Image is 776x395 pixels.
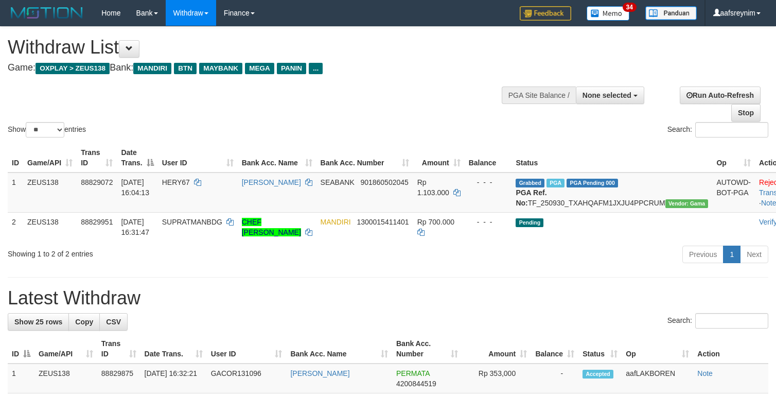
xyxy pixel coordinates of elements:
td: 1 [8,364,34,393]
th: Trans ID: activate to sort column ascending [97,334,140,364]
span: MEGA [245,63,274,74]
span: SEABANK [321,178,355,186]
span: MANDIRI [133,63,171,74]
span: PANIN [277,63,306,74]
th: Balance: activate to sort column ascending [531,334,578,364]
th: Amount: activate to sort column ascending [413,143,465,173]
a: [PERSON_NAME] [290,369,349,377]
th: Date Trans.: activate to sort column ascending [140,334,207,364]
span: Rp 1.103.000 [417,178,449,197]
span: Copy [75,318,93,326]
span: Show 25 rows [14,318,62,326]
th: Date Trans.: activate to sort column descending [117,143,157,173]
a: CSV [99,313,128,331]
th: Amount: activate to sort column ascending [462,334,531,364]
span: Pending [516,218,543,227]
h4: Game: Bank: [8,63,507,73]
div: - - - [469,177,508,187]
th: Trans ID: activate to sort column ascending [77,143,117,173]
h1: Latest Withdraw [8,288,768,308]
td: 2 [8,212,23,242]
td: TF_250930_TXAHQAFM1JXJU4PPCRUM [512,173,712,213]
th: Game/API: activate to sort column ascending [34,334,97,364]
td: - [531,364,578,393]
td: GACOR131096 [207,364,287,393]
span: 88829072 [81,178,113,186]
th: Balance [465,143,512,173]
th: Op: activate to sort column ascending [712,143,755,173]
img: Button%20Memo.svg [587,6,630,21]
span: SUPRATMANBDG [162,218,222,226]
b: PGA Ref. No: [516,188,546,207]
th: ID [8,143,23,173]
span: Vendor URL: https://trx31.1velocity.biz [665,199,709,208]
span: Rp 700.000 [417,218,454,226]
span: Grabbed [516,179,544,187]
a: Show 25 rows [8,313,69,331]
a: Next [740,246,768,263]
span: Marked by aafchomsokheang [546,179,565,187]
th: Bank Acc. Name: activate to sort column ascending [238,143,316,173]
input: Search: [695,313,768,329]
span: ... [309,63,323,74]
div: - - - [469,217,508,227]
img: panduan.png [645,6,697,20]
span: HERY67 [162,178,190,186]
td: [DATE] 16:32:21 [140,364,207,393]
img: MOTION_logo.png [8,5,86,21]
span: None selected [583,91,631,99]
div: PGA Site Balance / [502,87,576,104]
th: Status [512,143,712,173]
td: aafLAKBOREN [622,364,693,393]
span: 88829951 [81,218,113,226]
span: MANDIRI [321,218,351,226]
span: CSV [106,318,121,326]
td: AUTOWD-BOT-PGA [712,173,755,213]
a: [PERSON_NAME] [242,178,301,186]
span: PERMATA [396,369,430,377]
label: Search: [667,313,768,329]
span: Copy 4200844519 to clipboard [396,380,436,388]
span: BTN [174,63,197,74]
th: User ID: activate to sort column ascending [158,143,238,173]
td: Rp 353,000 [462,364,531,393]
th: Bank Acc. Name: activate to sort column ascending [286,334,392,364]
td: 88829875 [97,364,140,393]
span: Copy 1300015411401 to clipboard [357,218,409,226]
label: Show entries [8,122,86,138]
th: Op: activate to sort column ascending [622,334,693,364]
span: [DATE] 16:04:13 [121,178,149,197]
th: Action [693,334,768,364]
a: 1 [723,246,740,263]
a: Run Auto-Refresh [680,87,761,104]
td: ZEUS138 [34,364,97,393]
span: OXPLAY > ZEUS138 [36,63,110,74]
a: Note [697,369,713,377]
a: Previous [682,246,724,263]
td: ZEUS138 [23,212,77,242]
th: Bank Acc. Number: activate to sort column ascending [392,334,462,364]
button: None selected [576,87,644,104]
input: Search: [695,122,768,138]
select: Showentries [26,122,64,138]
label: Search: [667,122,768,138]
span: Accepted [583,370,613,379]
th: User ID: activate to sort column ascending [207,334,287,364]
th: Bank Acc. Number: activate to sort column ascending [316,143,413,173]
div: Showing 1 to 2 of 2 entries [8,245,315,259]
th: Status: activate to sort column ascending [578,334,622,364]
th: ID: activate to sort column descending [8,334,34,364]
a: Stop [731,104,761,122]
a: Copy [68,313,100,331]
span: Copy 901860502045 to clipboard [360,178,408,186]
span: 34 [623,3,637,12]
span: PGA Pending [567,179,618,187]
span: [DATE] 16:31:47 [121,218,149,236]
a: CHEF [PERSON_NAME] [242,218,301,236]
span: MAYBANK [199,63,242,74]
img: Feedback.jpg [520,6,571,21]
h1: Withdraw List [8,37,507,58]
td: 1 [8,173,23,213]
td: ZEUS138 [23,173,77,213]
th: Game/API: activate to sort column ascending [23,143,77,173]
